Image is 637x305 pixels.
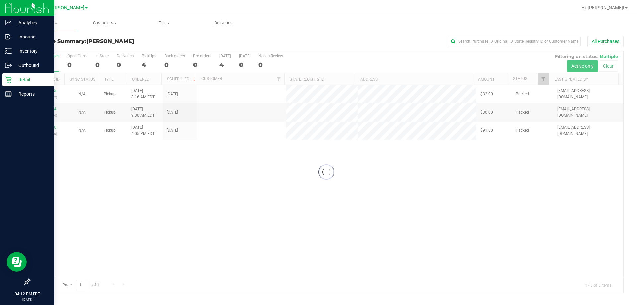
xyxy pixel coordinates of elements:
[75,16,135,30] a: Customers
[5,62,12,69] inline-svg: Outbound
[12,76,51,84] p: Retail
[448,37,581,46] input: Search Purchase ID, Original ID, State Registry ID or Customer Name...
[29,38,227,44] h3: Purchase Summary:
[5,91,12,97] inline-svg: Reports
[86,38,134,44] span: [PERSON_NAME]
[12,19,51,27] p: Analytics
[3,297,51,302] p: [DATE]
[12,33,51,41] p: Inbound
[12,61,51,69] p: Outbound
[12,47,51,55] p: Inventory
[5,48,12,54] inline-svg: Inventory
[5,76,12,83] inline-svg: Retail
[205,20,242,26] span: Deliveries
[12,90,51,98] p: Reports
[7,252,27,272] iframe: Resource center
[587,36,624,47] button: All Purchases
[76,20,134,26] span: Customers
[581,5,624,10] span: Hi, [PERSON_NAME]!
[48,5,84,11] span: [PERSON_NAME]
[194,16,253,30] a: Deliveries
[5,34,12,40] inline-svg: Inbound
[135,20,193,26] span: Tills
[3,291,51,297] p: 04:12 PM EDT
[5,19,12,26] inline-svg: Analytics
[134,16,194,30] a: Tills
